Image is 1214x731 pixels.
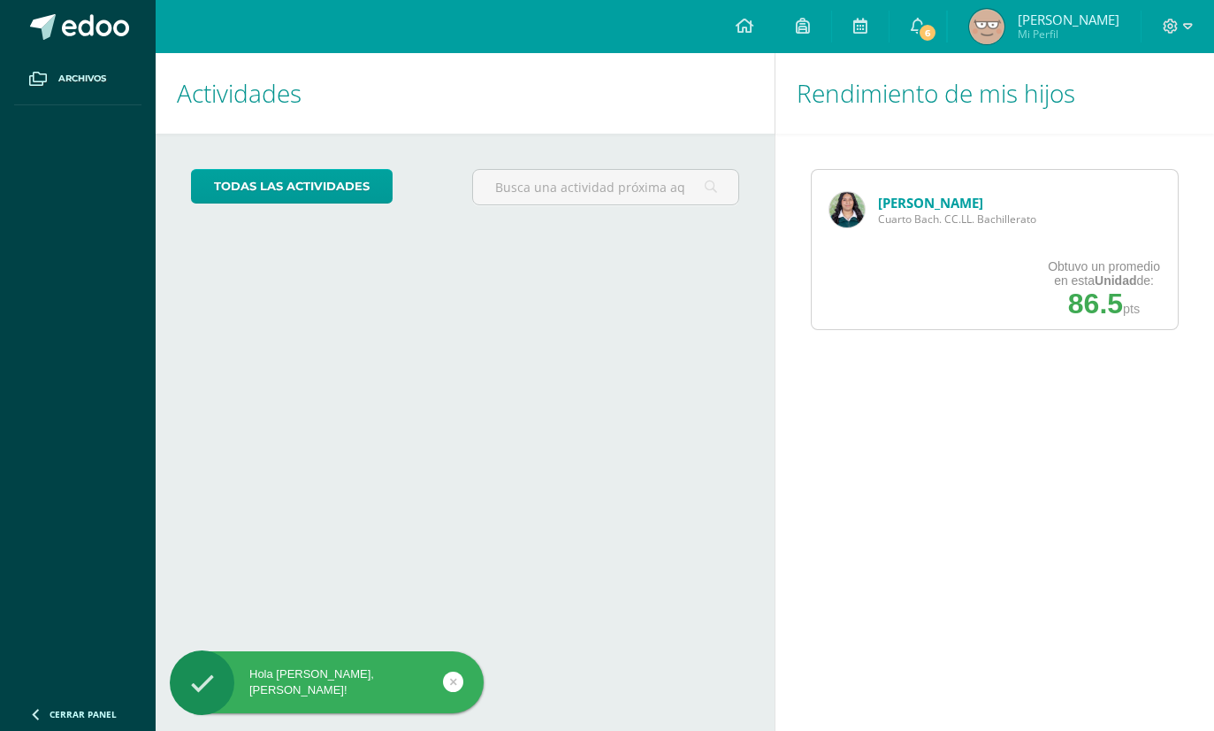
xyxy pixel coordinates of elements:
[1048,259,1160,288] div: Obtuvo un promedio en esta de:
[1095,273,1136,288] strong: Unidad
[829,192,865,227] img: 394a635caed45dd5ecdce74f5258ffdb.png
[14,53,141,105] a: Archivos
[170,666,484,698] div: Hola [PERSON_NAME], [PERSON_NAME]!
[969,9,1004,44] img: 4f584a23ab57ed1d5ae0c4d956f68ee2.png
[878,212,1036,227] span: Cuarto Bach. CC.LL. Bachillerato
[177,53,753,134] h1: Actividades
[1123,302,1140,316] span: pts
[58,72,106,86] span: Archivos
[797,53,1193,134] h1: Rendimiento de mis hijos
[1068,288,1123,319] span: 86.5
[191,169,393,204] a: todas las Actividades
[473,170,738,204] input: Busca una actividad próxima aquí...
[50,708,117,720] span: Cerrar panel
[1018,27,1119,42] span: Mi Perfil
[1018,11,1119,28] span: [PERSON_NAME]
[918,23,937,42] span: 6
[878,194,983,212] a: [PERSON_NAME]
